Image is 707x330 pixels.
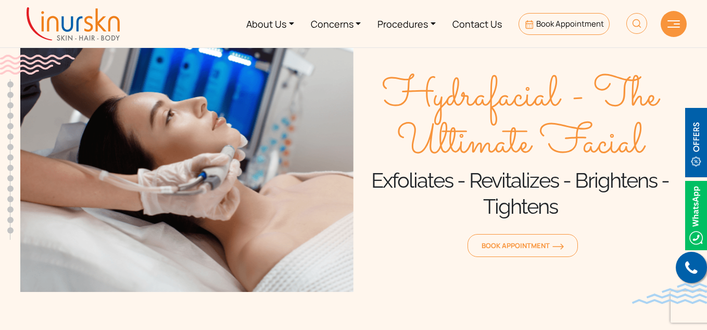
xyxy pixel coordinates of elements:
a: About Us [238,4,302,43]
span: Book Appointment [482,241,564,250]
span: Book Appointment [536,18,604,29]
a: Procedures [369,4,444,43]
a: Concerns [302,4,370,43]
a: Book Appointment [519,13,610,35]
img: bluewave [632,283,707,304]
a: Book Appointmentorange-arrow [468,234,578,257]
img: inurskn-logo [27,7,120,41]
h1: Exfoliates - Revitalizes - Brightens - Tightens [353,167,687,219]
img: hamLine.svg [667,20,680,28]
img: orange-arrow [552,243,564,250]
img: offerBt [685,108,707,177]
span: Hydrafacial - The Ultimate Facial [353,74,687,167]
img: Whatsappicon [685,181,707,250]
img: HeaderSearch [626,13,647,34]
a: Contact Us [444,4,510,43]
a: Whatsappicon [685,209,707,220]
